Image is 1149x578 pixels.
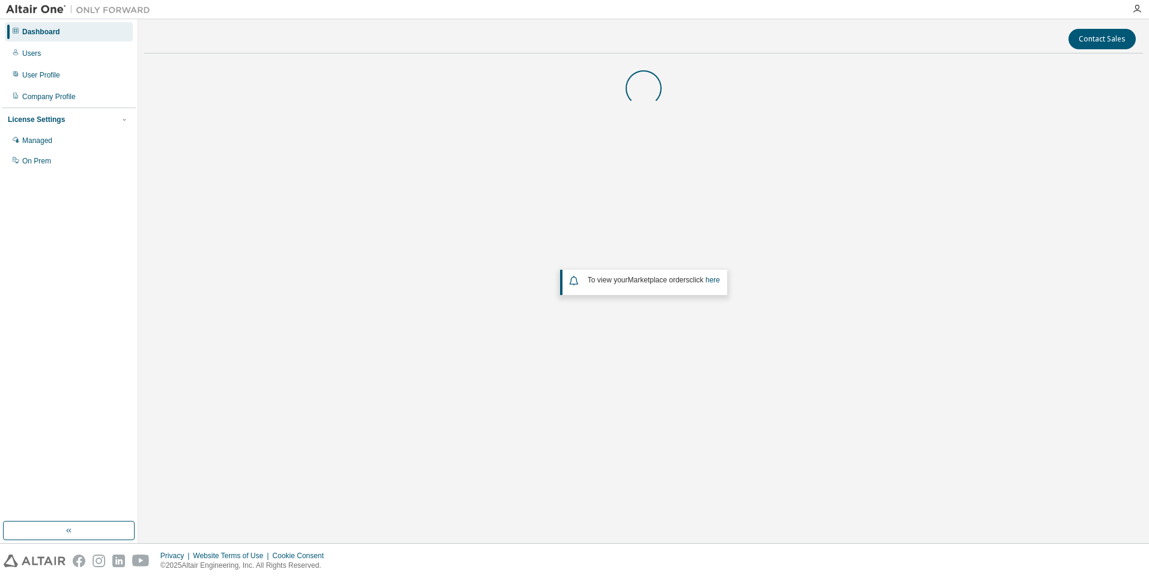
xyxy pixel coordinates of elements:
[272,551,331,561] div: Cookie Consent
[112,555,125,567] img: linkedin.svg
[73,555,85,567] img: facebook.svg
[6,4,156,16] img: Altair One
[22,136,52,145] div: Managed
[628,276,690,284] em: Marketplace orders
[706,276,720,284] a: here
[132,555,150,567] img: youtube.svg
[160,561,331,571] p: © 2025 Altair Engineering, Inc. All Rights Reserved.
[22,70,60,80] div: User Profile
[22,49,41,58] div: Users
[193,551,272,561] div: Website Terms of Use
[93,555,105,567] img: instagram.svg
[8,115,65,124] div: License Settings
[22,27,60,37] div: Dashboard
[160,551,193,561] div: Privacy
[1068,29,1136,49] button: Contact Sales
[22,92,76,102] div: Company Profile
[22,156,51,166] div: On Prem
[4,555,66,567] img: altair_logo.svg
[588,276,720,284] span: To view your click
